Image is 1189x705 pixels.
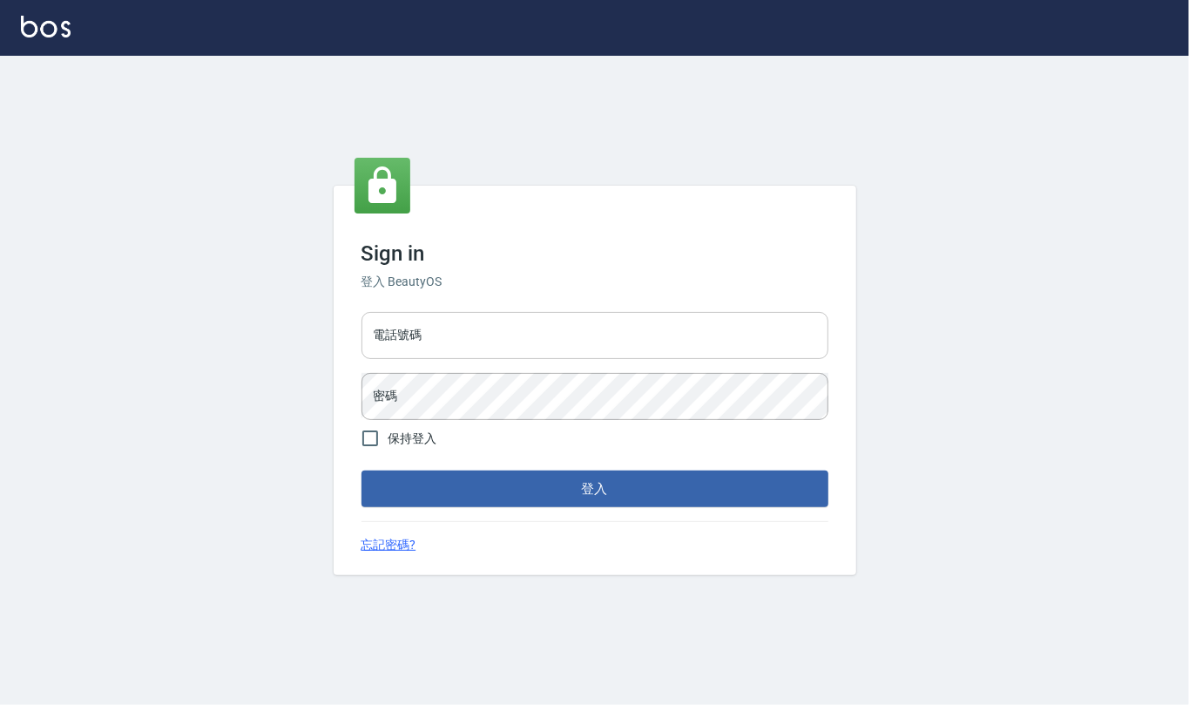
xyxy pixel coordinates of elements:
[388,430,437,448] span: 保持登入
[361,536,416,554] a: 忘記密碼?
[361,471,828,507] button: 登入
[361,241,828,266] h3: Sign in
[361,273,828,291] h6: 登入 BeautyOS
[21,16,71,37] img: Logo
